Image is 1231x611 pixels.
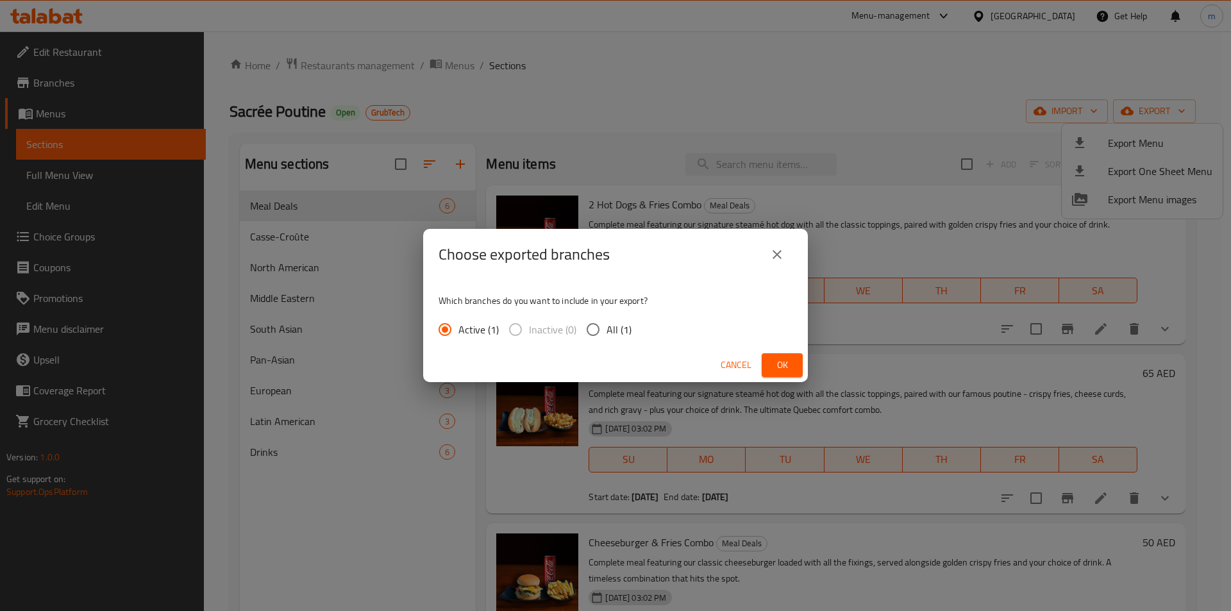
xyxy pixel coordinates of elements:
[607,322,632,337] span: All (1)
[762,239,792,270] button: close
[721,357,751,373] span: Cancel
[772,357,792,373] span: Ok
[439,294,792,307] p: Which branches do you want to include in your export?
[716,353,757,377] button: Cancel
[458,322,499,337] span: Active (1)
[439,244,610,265] h2: Choose exported branches
[529,322,576,337] span: Inactive (0)
[762,353,803,377] button: Ok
